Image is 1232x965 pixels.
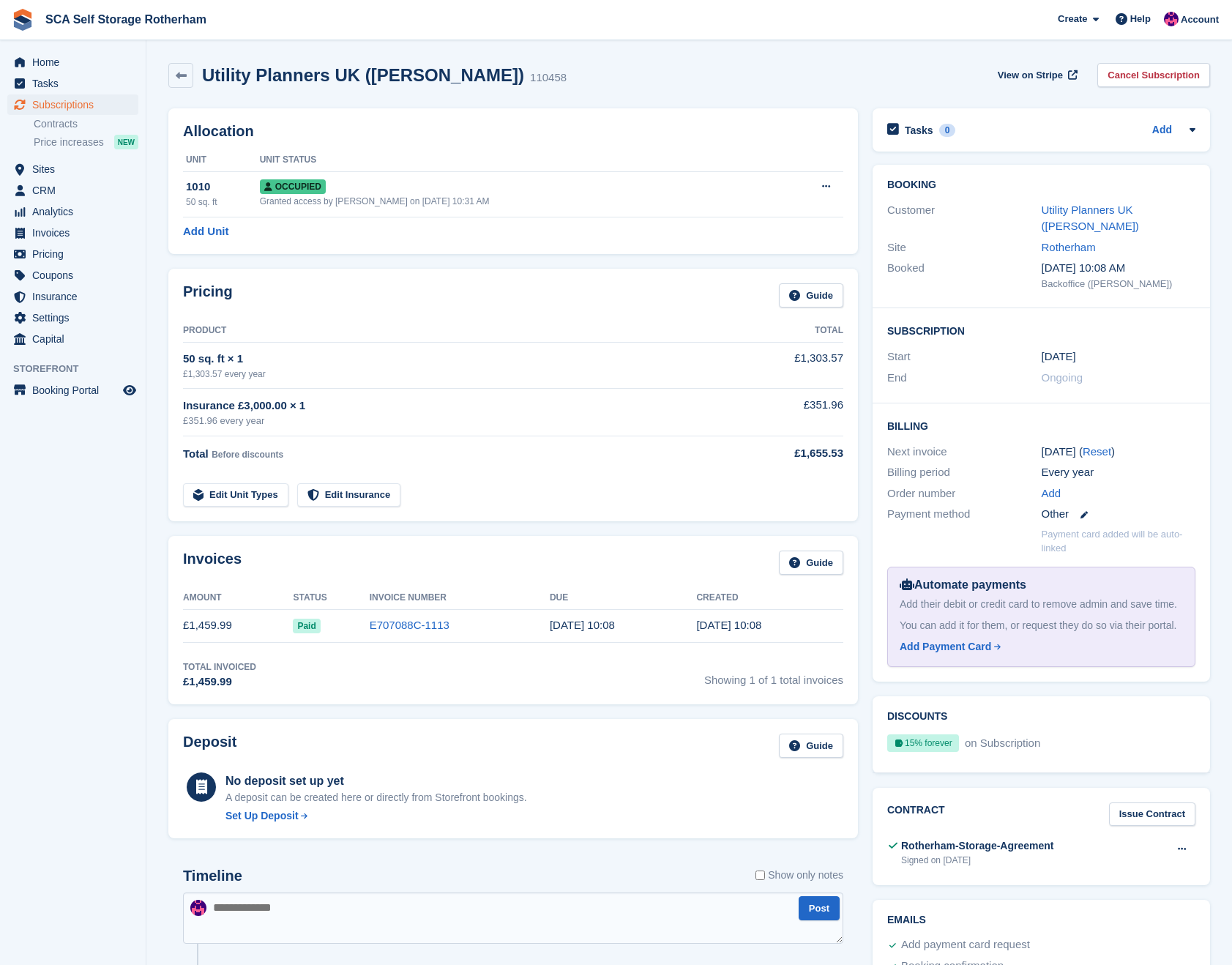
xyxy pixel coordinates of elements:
div: Insurance £3,000.00 × 1 [183,398,723,414]
div: 50 sq. ft × 1 [183,351,723,368]
a: Add [1152,122,1172,139]
th: Due [550,586,697,610]
span: Settings [32,308,120,328]
span: Home [32,52,120,72]
h2: Utility Planners UK ([PERSON_NAME]) [202,65,524,85]
a: menu [7,94,138,115]
span: Help [1130,12,1151,26]
td: £351.96 [723,389,843,436]
div: Automate payments [900,576,1183,594]
h2: Pricing [183,283,233,308]
time: 2025-09-26 00:00:00 UTC [1042,349,1076,365]
a: menu [7,201,138,222]
a: E707088C-1113 [370,619,449,631]
span: on Subscription [962,737,1040,749]
div: £1,459.99 [183,674,256,690]
div: Payment method [887,506,1042,523]
h2: Booking [887,179,1195,191]
td: £1,303.57 [723,342,843,388]
img: Sam Chapman [190,900,206,916]
span: Invoices [32,223,120,243]
div: Signed on [DATE] [901,854,1053,867]
div: Order number [887,485,1042,502]
th: Invoice Number [370,586,550,610]
span: Occupied [260,179,326,194]
div: Rotherham-Storage-Agreement [901,838,1053,854]
a: Issue Contract [1109,802,1195,827]
h2: Subscription [887,323,1195,338]
span: Insurance [32,286,120,307]
span: Before discounts [212,450,283,460]
div: £351.96 every year [183,414,723,428]
a: SCA Self Storage Rotherham [40,7,212,31]
p: A deposit can be created here or directly from Storefront bookings. [225,790,527,805]
div: NEW [114,135,138,149]
span: Ongoing [1042,371,1083,384]
a: menu [7,286,138,307]
div: 110458 [530,70,567,86]
div: 0 [939,124,956,137]
h2: Allocation [183,123,843,140]
th: Product [183,319,723,343]
a: Add [1042,485,1061,502]
th: Created [696,586,843,610]
div: Backoffice ([PERSON_NAME]) [1042,277,1196,291]
div: [DATE] ( ) [1042,444,1196,461]
a: Add Unit [183,223,228,240]
a: menu [7,73,138,94]
div: 1010 [186,179,260,195]
input: Show only notes [755,868,765,883]
span: Capital [32,329,120,349]
div: End [887,370,1042,387]
a: Utility Planners UK ([PERSON_NAME]) [1042,204,1139,233]
h2: Emails [887,914,1195,926]
div: Next invoice [887,444,1042,461]
a: Add Payment Card [900,639,1177,655]
div: Granted access by [PERSON_NAME] on [DATE] 10:31 AM [260,195,774,208]
span: Paid [293,619,320,633]
div: Set Up Deposit [225,808,299,824]
span: Booking Portal [32,380,120,400]
button: Post [799,896,840,920]
a: Reset [1083,445,1111,458]
div: £1,303.57 every year [183,368,723,381]
span: Storefront [13,362,146,376]
div: 15% forever [887,734,959,752]
span: Sites [32,159,120,179]
div: Total Invoiced [183,660,256,674]
span: Subscriptions [32,94,120,115]
td: £1,459.99 [183,609,293,642]
th: Unit Status [260,149,774,172]
a: menu [7,52,138,72]
a: View on Stripe [992,63,1080,87]
a: Preview store [121,381,138,399]
div: Site [887,239,1042,256]
div: Customer [887,202,1042,235]
h2: Discounts [887,711,1195,723]
a: Guide [779,283,843,308]
a: Price increases NEW [34,134,138,150]
th: Unit [183,149,260,172]
span: Pricing [32,244,120,264]
a: Set Up Deposit [225,808,527,824]
span: Account [1181,12,1219,27]
span: Analytics [32,201,120,222]
time: 2025-09-27 09:08:50 UTC [550,619,615,631]
time: 2025-09-26 09:08:50 UTC [696,619,761,631]
div: £1,655.53 [723,445,843,462]
span: Coupons [32,265,120,286]
h2: Timeline [183,868,242,884]
h2: Invoices [183,551,242,575]
div: Other [1042,506,1196,523]
a: Contracts [34,117,138,131]
a: menu [7,223,138,243]
h2: Tasks [905,124,933,137]
a: menu [7,244,138,264]
span: View on Stripe [998,68,1063,83]
th: Amount [183,586,293,610]
th: Status [293,586,369,610]
div: [DATE] 10:08 AM [1042,260,1196,277]
div: Add Payment Card [900,639,991,655]
img: Sam Chapman [1164,12,1179,26]
span: Tasks [32,73,120,94]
